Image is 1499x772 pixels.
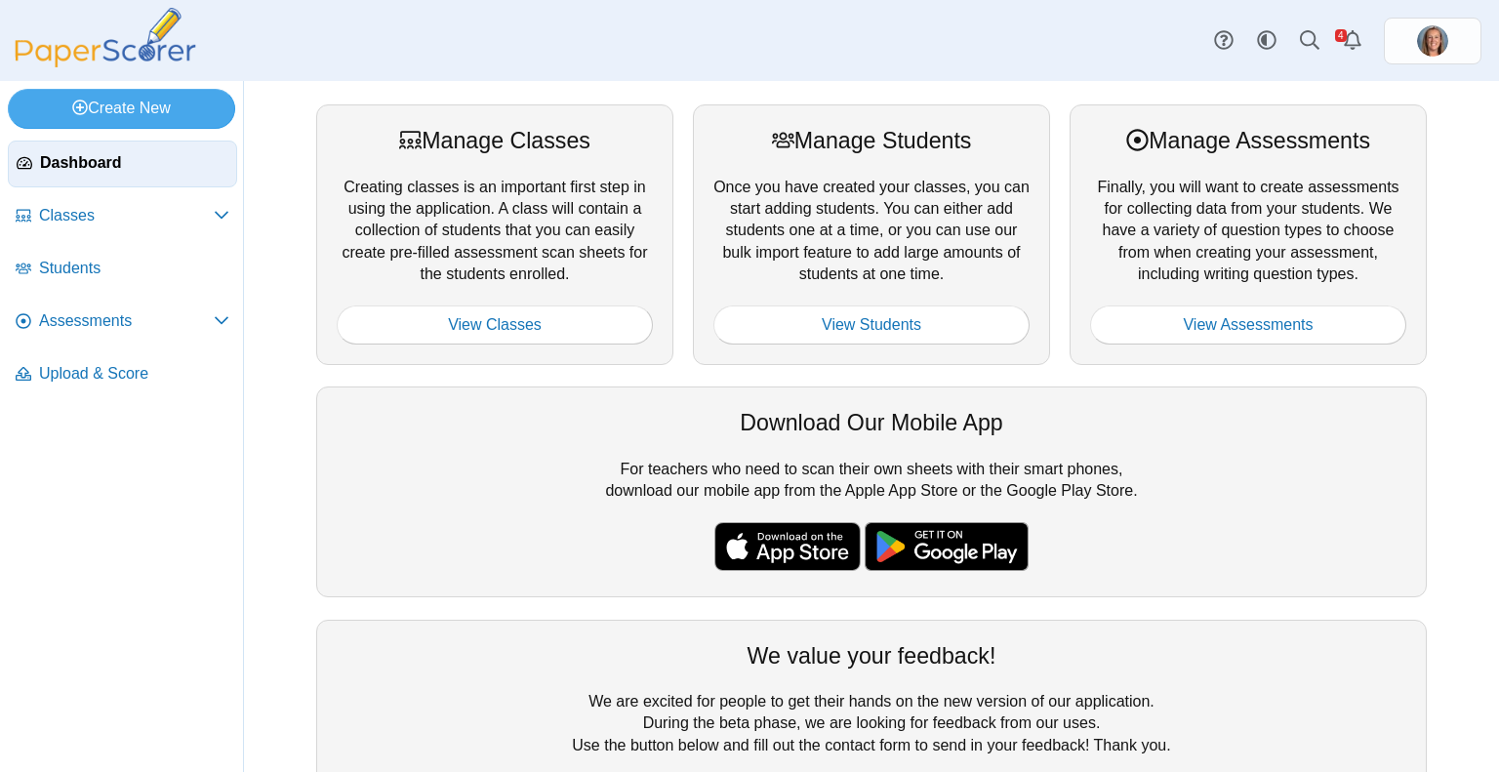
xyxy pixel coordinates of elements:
[337,640,1406,671] div: We value your feedback!
[39,258,229,279] span: Students
[39,310,214,332] span: Assessments
[713,305,1030,345] a: View Students
[8,141,237,187] a: Dashboard
[8,246,237,293] a: Students
[8,54,203,70] a: PaperScorer
[1417,25,1448,57] img: ps.WNEQT33M2D3P2Tkp
[316,104,673,365] div: Creating classes is an important first step in using the application. A class will contain a coll...
[337,407,1406,438] div: Download Our Mobile App
[1070,104,1427,365] div: Finally, you will want to create assessments for collecting data from your students. We have a va...
[714,522,861,571] img: apple-store-badge.svg
[39,363,229,385] span: Upload & Score
[1417,25,1448,57] span: Samantha Sutphin - MRH Faculty
[337,125,653,156] div: Manage Classes
[8,193,237,240] a: Classes
[1331,20,1374,62] a: Alerts
[40,152,228,174] span: Dashboard
[8,351,237,398] a: Upload & Score
[8,299,237,345] a: Assessments
[1384,18,1481,64] a: ps.WNEQT33M2D3P2Tkp
[8,89,235,128] a: Create New
[1090,305,1406,345] a: View Assessments
[865,522,1029,571] img: google-play-badge.png
[8,8,203,67] img: PaperScorer
[316,386,1427,597] div: For teachers who need to scan their own sheets with their smart phones, download our mobile app f...
[39,205,214,226] span: Classes
[337,305,653,345] a: View Classes
[713,125,1030,156] div: Manage Students
[693,104,1050,365] div: Once you have created your classes, you can start adding students. You can either add students on...
[1090,125,1406,156] div: Manage Assessments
